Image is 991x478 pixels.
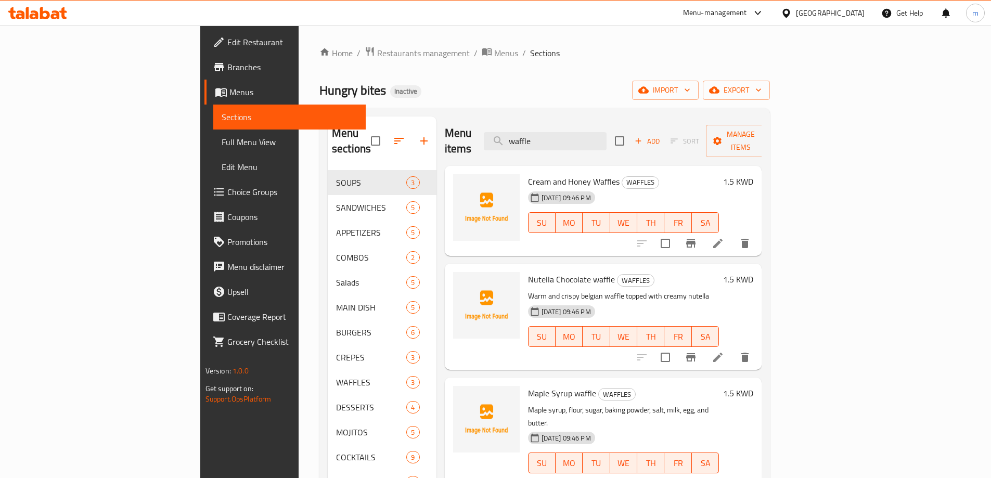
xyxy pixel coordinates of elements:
span: MO [560,329,578,344]
span: 5 [407,203,419,213]
span: Add [633,135,661,147]
div: SANDWICHES5 [328,195,436,220]
span: 9 [407,453,419,462]
span: MO [560,456,578,471]
span: [DATE] 09:46 PM [537,433,595,443]
span: SU [533,456,551,471]
div: DESSERTS4 [328,395,436,420]
h6: 1.5 KWD [723,272,753,287]
button: TU [583,212,610,233]
a: Edit Menu [213,154,366,179]
span: SA [696,215,715,230]
span: WE [614,329,633,344]
span: WAFFLES [599,389,635,401]
button: TH [637,453,664,473]
span: Sections [530,47,560,59]
button: export [703,81,770,100]
span: WE [614,456,633,471]
div: COCKTAILS [336,451,406,463]
h2: Menu items [445,125,472,157]
a: Edit Restaurant [204,30,366,55]
button: TH [637,212,664,233]
div: SANDWICHES [336,201,406,214]
div: WAFFLES [617,274,654,287]
span: Menus [229,86,357,98]
span: Sections [222,111,357,123]
div: items [406,426,419,438]
div: items [406,226,419,239]
span: Inactive [390,87,421,96]
div: Inactive [390,85,421,98]
span: Coverage Report [227,311,357,323]
span: DESSERTS [336,401,406,414]
button: MO [556,453,583,473]
input: search [484,132,607,150]
a: Menus [482,46,518,60]
span: FR [668,329,687,344]
a: Promotions [204,229,366,254]
a: Upsell [204,279,366,304]
button: SU [528,212,556,233]
span: COMBOS [336,251,406,264]
div: WAFFLES [336,376,406,389]
div: CREPES [336,351,406,364]
div: COMBOS2 [328,245,436,270]
span: MAIN DISH [336,301,406,314]
div: Menu-management [683,7,747,19]
span: Grocery Checklist [227,335,357,348]
button: SU [528,453,556,473]
div: Salads5 [328,270,436,295]
div: items [406,351,419,364]
span: Menus [494,47,518,59]
button: TH [637,326,664,347]
div: COCKTAILS9 [328,445,436,470]
span: Select to update [654,232,676,254]
span: Salads [336,276,406,289]
button: Branch-specific-item [678,231,703,256]
div: APPETIZERS5 [328,220,436,245]
a: Choice Groups [204,179,366,204]
span: FR [668,456,687,471]
span: 2 [407,253,419,263]
span: Edit Restaurant [227,36,357,48]
span: TH [641,456,660,471]
span: MOJITOS [336,426,406,438]
a: Restaurants management [365,46,470,60]
div: WAFFLES3 [328,370,436,395]
div: BURGERS6 [328,320,436,345]
span: Full Menu View [222,136,357,148]
span: Branches [227,61,357,73]
a: Edit menu item [712,351,724,364]
button: SA [692,453,719,473]
div: WAFFLES [622,176,659,189]
button: delete [732,231,757,256]
span: export [711,84,762,97]
h6: 1.5 KWD [723,174,753,189]
span: 1.0.0 [233,364,249,378]
a: Coupons [204,204,366,229]
button: SA [692,212,719,233]
span: Restaurants management [377,47,470,59]
span: WE [614,215,633,230]
span: Maple Syrup waffle [528,385,596,401]
span: Get support on: [205,382,253,395]
span: SA [696,456,715,471]
div: MAIN DISH5 [328,295,436,320]
h6: 1.5 KWD [723,386,753,401]
span: Promotions [227,236,357,248]
button: WE [610,326,637,347]
p: Maple syrup, flour, sugar, baking powder, salt, milk, egg, and butter. [528,404,719,430]
span: SU [533,329,551,344]
button: WE [610,212,637,233]
button: Branch-specific-item [678,345,703,370]
span: 5 [407,228,419,238]
button: FR [664,453,691,473]
span: Nutella Chocolate waffle [528,272,615,287]
button: TU [583,453,610,473]
span: 4 [407,403,419,412]
a: Grocery Checklist [204,329,366,354]
div: MOJITOS5 [328,420,436,445]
